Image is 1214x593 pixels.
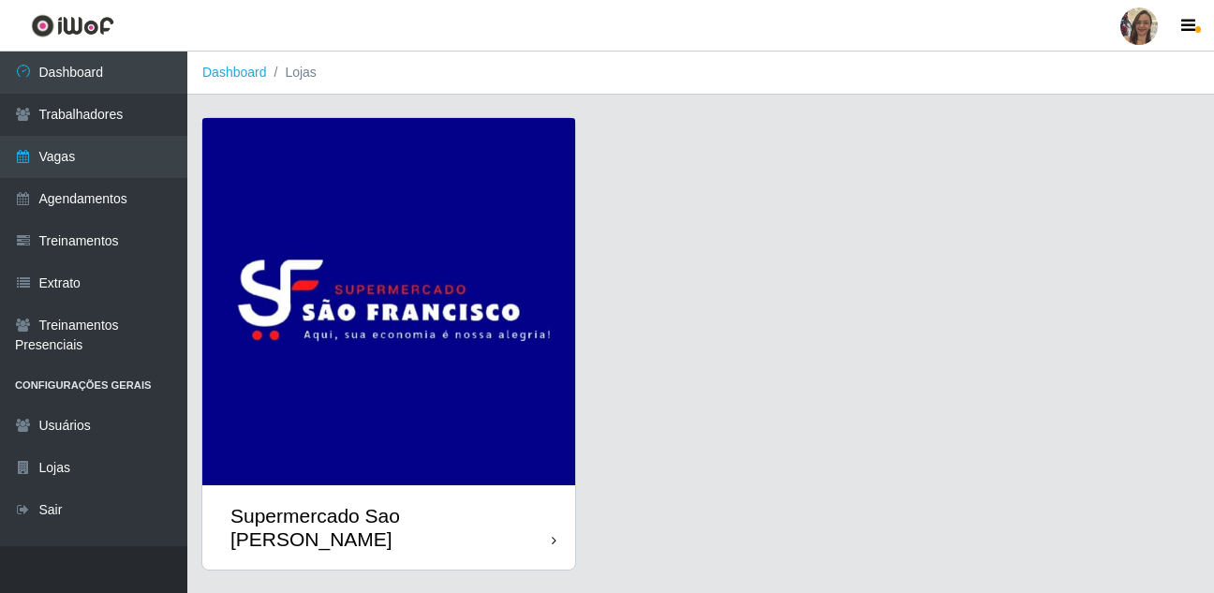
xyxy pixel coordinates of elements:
img: CoreUI Logo [31,14,114,37]
img: cardImg [202,118,575,485]
div: Supermercado Sao [PERSON_NAME] [230,504,552,551]
a: Dashboard [202,65,267,80]
a: Supermercado Sao [PERSON_NAME] [202,118,575,570]
nav: breadcrumb [187,52,1214,95]
li: Lojas [267,63,317,82]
